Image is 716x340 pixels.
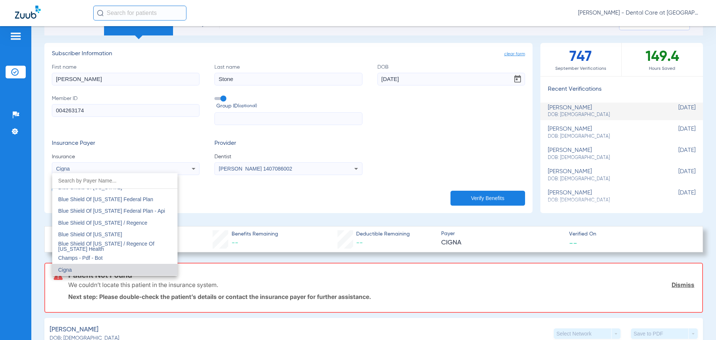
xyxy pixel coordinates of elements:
span: Blue Shield Of [US_STATE] / Regence Of [US_STATE] Health [58,241,154,252]
span: Blue Shield Of [US_STATE] Federal Plan - Api [58,208,165,214]
span: Cigna [58,267,72,273]
span: Blue Shield Of [US_STATE] / Regence [58,220,147,226]
input: dropdown search [52,173,178,188]
span: Blue Shield Of [US_STATE] Federal Plan [58,196,153,202]
span: Blue Shield Of [US_STATE] [58,231,122,237]
span: Champs - Pdf - Bot [58,255,103,261]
